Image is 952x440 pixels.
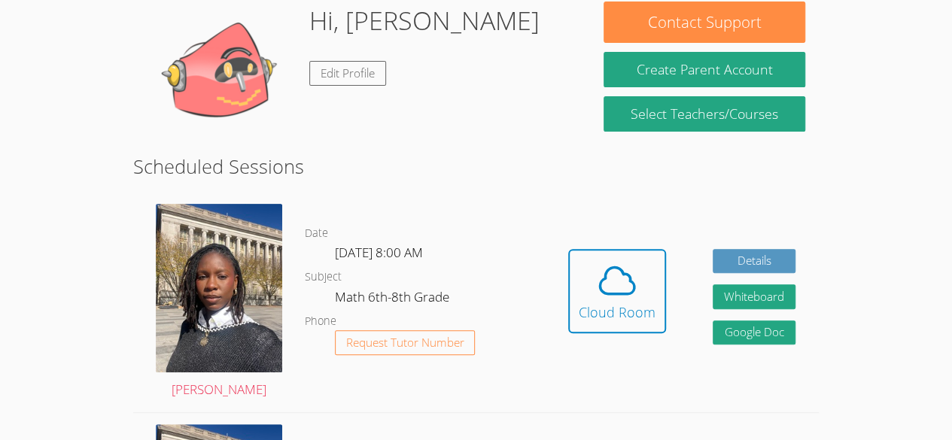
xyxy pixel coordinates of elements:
div: Cloud Room [579,302,655,323]
button: Create Parent Account [604,52,804,87]
a: Details [713,249,795,274]
button: Cloud Room [568,249,666,333]
button: Request Tutor Number [335,330,476,355]
img: default.png [147,2,297,152]
h1: Hi, [PERSON_NAME] [309,2,540,40]
span: [DATE] 8:00 AM [335,244,423,261]
a: Edit Profile [309,61,386,86]
a: Google Doc [713,320,795,345]
a: Select Teachers/Courses [604,96,804,132]
dt: Subject [305,268,342,287]
button: Whiteboard [713,284,795,309]
h2: Scheduled Sessions [133,152,819,181]
button: Contact Support [604,2,804,43]
span: Request Tutor Number [346,337,464,348]
a: [PERSON_NAME] [156,204,282,400]
dt: Phone [305,312,336,331]
dt: Date [305,224,328,243]
dd: Math 6th-8th Grade [335,287,452,312]
img: IMG_8183.jpeg [156,204,282,372]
